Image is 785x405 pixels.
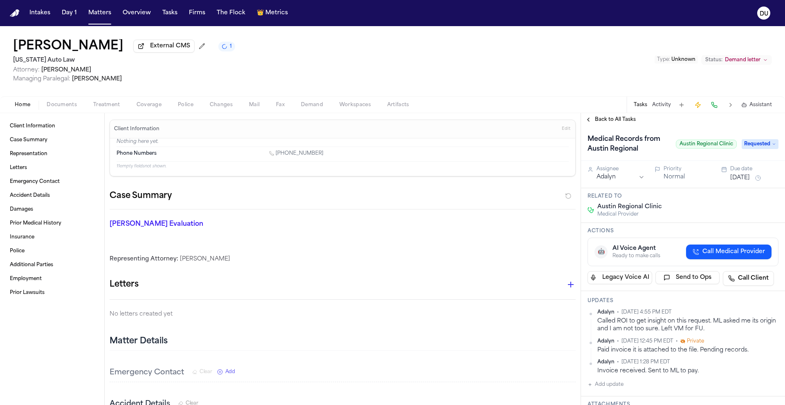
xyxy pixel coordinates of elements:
[110,189,172,202] h2: Case Summary
[588,271,652,284] button: Legacy Voice AI
[230,43,232,50] span: 1
[597,203,662,211] span: Austin Regional Clinic
[597,166,645,172] div: Assignee
[213,6,249,20] button: The Flock
[7,175,98,188] a: Emergency Contact
[676,338,678,345] span: •
[276,102,285,108] span: Fax
[702,248,765,256] span: Call Medical Provider
[110,256,178,262] span: Representing Attorney:
[13,39,123,54] button: Edit matter name
[13,56,235,65] h2: [US_STATE] Auto Law
[7,245,98,258] a: Police
[676,99,687,111] button: Add Task
[150,42,190,50] span: External CMS
[612,253,660,259] div: Ready to make calls
[730,166,778,172] div: Due date
[159,6,181,20] button: Tasks
[15,102,30,108] span: Home
[621,309,672,316] span: [DATE] 4:55 PM EDT
[13,39,123,54] h1: [PERSON_NAME]
[621,338,673,345] span: [DATE] 12:45 PM EDT
[597,346,778,354] div: Paid invoice it is attached to the file. Pending records.
[597,211,662,218] span: Medical Provider
[655,271,720,284] button: Send to Ops
[110,219,258,229] p: [PERSON_NAME] Evaluation
[617,359,619,365] span: •
[7,217,98,230] a: Prior Medical History
[218,42,235,51] button: 1 active task
[709,99,720,111] button: Make a Call
[26,6,54,20] button: Intakes
[339,102,371,108] span: Workspaces
[10,9,20,17] a: Home
[119,6,154,20] a: Overview
[741,102,772,108] button: Assistant
[612,245,660,253] div: AI Voice Agent
[58,6,80,20] button: Day 1
[723,271,774,286] a: Call Client
[110,336,168,347] h2: Matter Details
[117,138,569,147] p: Nothing here yet.
[634,102,647,108] button: Tasks
[617,309,619,316] span: •
[10,9,20,17] img: Finch Logo
[387,102,409,108] span: Artifacts
[664,166,712,172] div: Priority
[588,193,778,200] h3: Related to
[269,150,323,157] a: Call 1 (313) 770-8887
[117,150,157,157] span: Phone Numbers
[41,67,91,73] span: [PERSON_NAME]
[730,174,750,182] button: [DATE]
[7,120,98,133] a: Client Information
[249,102,260,108] span: Mail
[7,189,98,202] a: Accident Details
[225,369,235,375] span: Add
[705,57,722,63] span: Status:
[597,367,778,375] div: Invoice received. Sent to ML to pay.
[210,102,233,108] span: Changes
[664,173,685,181] button: Normal
[253,6,291,20] button: crownMetrics
[617,338,619,345] span: •
[110,278,139,291] h1: Letters
[85,6,114,20] a: Matters
[588,380,624,389] button: Add update
[598,248,605,256] span: 🤖
[595,116,636,123] span: Back to All Tasks
[597,309,615,316] span: Adalyn
[588,228,778,234] h3: Actions
[597,338,615,345] span: Adalyn
[692,99,704,111] button: Create Immediate Task
[192,369,212,375] button: Clear Emergency Contact
[657,57,670,62] span: Type :
[597,317,778,333] div: Called ROI to get insight on this request. ML asked me its origin and I am not too sure. Left VM ...
[137,102,161,108] span: Coverage
[701,55,772,65] button: Change status from Demand letter
[7,203,98,216] a: Damages
[93,102,120,108] span: Treatment
[7,231,98,244] a: Insurance
[725,57,760,63] span: Demand letter
[186,6,209,20] button: Firms
[112,126,161,132] h3: Client Information
[621,359,670,365] span: [DATE] 1:28 PM EDT
[581,116,640,123] button: Back to All Tasks
[753,173,763,183] button: Snooze task
[47,102,77,108] span: Documents
[652,102,671,108] button: Activity
[178,102,193,108] span: Police
[7,161,98,174] a: Letters
[110,309,576,319] p: No letters created yet
[133,40,195,53] button: External CMS
[7,286,98,299] a: Prior Lawsuits
[13,76,70,82] span: Managing Paralegal:
[200,369,212,375] span: Clear
[7,272,98,285] a: Employment
[110,367,184,378] h3: Emergency Contact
